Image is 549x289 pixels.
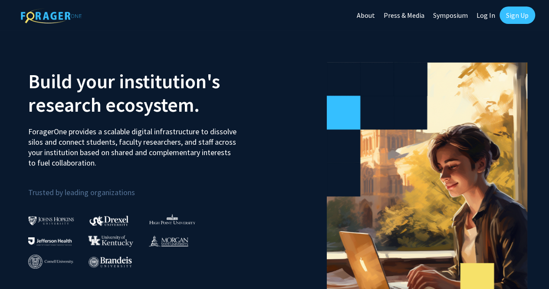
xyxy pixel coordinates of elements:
[500,7,535,24] a: Sign Up
[28,216,74,225] img: Johns Hopkins University
[28,255,73,269] img: Cornell University
[28,237,72,246] img: Thomas Jefferson University
[148,235,188,246] img: Morgan State University
[21,8,82,23] img: ForagerOne Logo
[89,256,132,267] img: Brandeis University
[89,216,128,226] img: Drexel University
[7,250,37,282] iframe: Chat
[88,235,133,247] img: University of Kentucky
[28,70,268,116] h2: Build your institution's research ecosystem.
[28,175,268,199] p: Trusted by leading organizations
[149,214,195,224] img: High Point University
[28,120,239,168] p: ForagerOne provides a scalable digital infrastructure to dissolve silos and connect students, fac...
